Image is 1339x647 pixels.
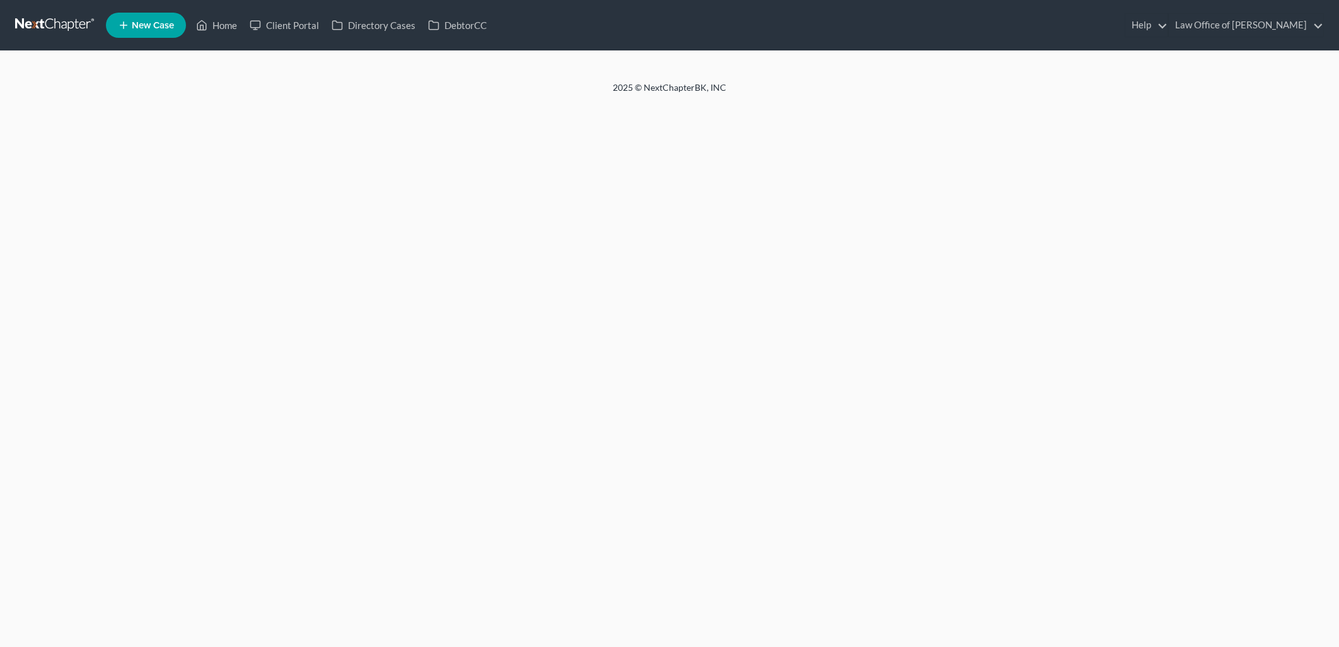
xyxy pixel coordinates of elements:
[325,14,422,37] a: Directory Cases
[1125,14,1168,37] a: Help
[310,81,1029,104] div: 2025 © NextChapterBK, INC
[422,14,493,37] a: DebtorCC
[190,14,243,37] a: Home
[1169,14,1323,37] a: Law Office of [PERSON_NAME]
[106,13,186,38] new-legal-case-button: New Case
[243,14,325,37] a: Client Portal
